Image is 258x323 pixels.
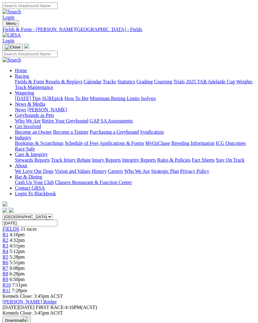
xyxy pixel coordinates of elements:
a: Isolynx [141,96,156,101]
img: download.svg [23,317,28,322]
a: News & Media [15,101,45,107]
img: Close [5,45,20,50]
a: R10 [2,282,11,288]
a: Home [15,68,27,73]
a: Careers [108,168,123,174]
span: 7:11pm [12,282,27,288]
a: Who We Are [15,118,41,123]
img: GRSA [2,32,21,38]
span: 4:16pm [10,232,25,237]
a: Schedule of Fees [65,141,98,146]
a: Syndication [140,129,164,135]
a: Retire Your Greyhound [42,118,88,123]
div: Care & Integrity [15,157,256,163]
span: 6:08pm [10,265,25,271]
a: Tracks [103,79,116,84]
a: Trials [173,79,185,84]
a: [DATE] Tips [15,96,41,101]
div: Racing [15,79,256,90]
a: GAP SA Assessments [90,118,133,123]
a: Chasers Restaurant & Function Centre [55,180,132,185]
span: 6:28pm [10,271,25,276]
a: Cash Up Your Club [15,180,54,185]
a: Vision and Values [55,168,90,174]
a: [PERSON_NAME] Bridge [2,299,57,304]
a: How To Bet [65,96,89,101]
img: facebook.svg [2,208,7,213]
a: Race Safe [15,146,35,151]
button: Toggle navigation [2,44,23,51]
button: Toggle navigation [2,20,19,27]
span: Kennels Close: 3:45pm ACST [2,293,63,299]
a: Greyhounds as Pets [15,113,54,118]
span: [DATE] [2,305,19,310]
a: MyOzChase [145,141,170,146]
a: Grading [137,79,153,84]
span: Menu [6,21,16,26]
a: R6 [2,260,8,265]
span: 4:51pm [10,243,25,248]
a: Contact GRSA [15,185,45,191]
a: Privacy Policy [180,168,209,174]
a: Become an Owner [15,129,52,135]
input: Select date [2,220,57,226]
a: Coursing [154,79,172,84]
span: [DATE] [2,305,34,310]
a: R2 [2,238,8,243]
a: Purchasing a Greyhound [90,129,139,135]
a: Stay On Track [216,157,244,163]
a: Login To Blackbook [15,191,56,196]
div: Kennels Close: 3:45pm ACST [2,310,256,316]
div: Wagering [15,96,256,101]
a: R1 [2,232,8,237]
img: Search [2,57,21,63]
a: Statistics [117,79,135,84]
a: Integrity Reports [122,157,156,163]
a: Login [2,38,14,43]
a: News [15,107,26,112]
a: Rules & Policies [157,157,191,163]
a: 2025 TAB Adelaide Cup [186,79,235,84]
a: R5 [2,254,8,260]
span: 4:32pm [10,238,25,243]
a: Wagering [15,90,34,95]
a: History [92,168,106,174]
span: 5:51pm [10,260,25,265]
div: About [15,168,256,174]
a: R4 [2,249,8,254]
div: Bar & Dining [15,180,256,185]
a: FIELDS [2,226,19,232]
a: About [15,163,27,168]
span: 5:28pm [10,254,25,260]
a: R3 [2,243,8,248]
span: 5:12pm [10,249,25,254]
a: Fact Sheets [192,157,215,163]
a: Who We Are [124,168,150,174]
a: Fields & Form [15,79,44,84]
div: Industry [15,141,256,152]
input: Search [2,2,57,9]
a: Minimum Betting Limits [90,96,140,101]
a: Results & Replays [45,79,82,84]
a: [PERSON_NAME] [27,107,67,112]
a: Industry [15,135,31,140]
a: R11 [2,288,11,293]
a: Fields & Form - [PERSON_NAME][GEOGRAPHIC_DATA] - Fields [2,27,256,32]
a: Login [2,15,14,20]
a: R8 [2,271,8,276]
div: Greyhounds as Pets [15,118,256,124]
a: ICG Outcomes [216,141,246,146]
a: Applications & Forms [100,141,144,146]
a: R7 [2,265,8,271]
